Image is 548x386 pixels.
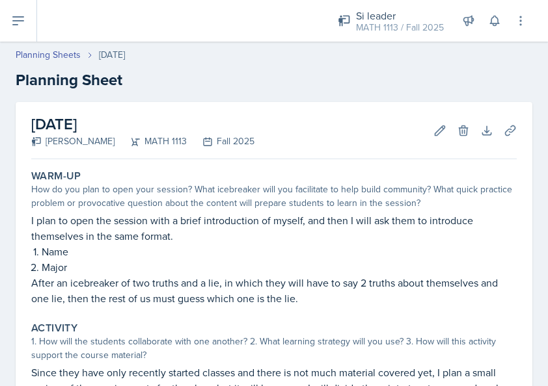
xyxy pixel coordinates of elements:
[16,48,81,62] a: Planning Sheets
[115,135,187,148] div: MATH 1113
[31,112,254,136] h2: [DATE]
[31,170,81,183] label: Warm-Up
[31,183,517,210] div: How do you plan to open your session? What icebreaker will you facilitate to help build community...
[356,21,444,34] div: MATH 1113 / Fall 2025
[42,244,517,259] p: Name
[42,259,517,275] p: Major
[356,8,444,23] div: Si leader
[31,135,115,148] div: [PERSON_NAME]
[31,275,517,306] p: After an icebreaker of two truths and a lie, in which they will have to say 2 truths about themse...
[187,135,254,148] div: Fall 2025
[31,322,77,335] label: Activity
[99,48,125,62] div: [DATE]
[31,335,517,362] div: 1. How will the students collaborate with one another? 2. What learning strategy will you use? 3....
[31,212,517,244] p: I plan to open the session with a brief introduction of myself, and then I will ask them to intro...
[16,68,532,92] h2: Planning Sheet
